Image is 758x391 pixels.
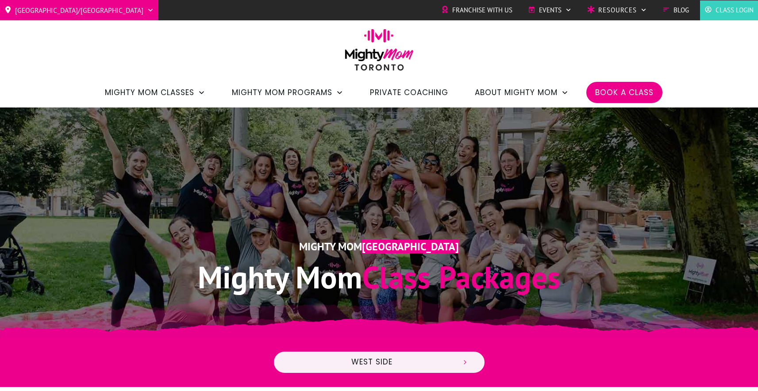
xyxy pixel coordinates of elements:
span: [GEOGRAPHIC_DATA]/[GEOGRAPHIC_DATA] [15,3,143,17]
img: mightymom-logo-toronto [340,29,418,77]
a: [GEOGRAPHIC_DATA]/[GEOGRAPHIC_DATA] [4,3,154,17]
a: Franchise with Us [441,4,512,17]
span: Mighty Mom [299,240,362,253]
a: About Mighty Mom [475,85,569,100]
span: Events [539,4,562,17]
span: Resources [598,4,637,17]
span: Mighty Mom [198,257,362,297]
a: Private Coaching [370,85,448,100]
a: West Side [273,351,485,374]
a: Mighty Mom Programs [232,85,343,100]
span: Mighty Mom Programs [232,85,332,100]
span: About Mighty Mom [475,85,558,100]
span: Mighty Mom Classes [105,85,194,100]
a: Blog [662,4,689,17]
span: Blog [673,4,689,17]
a: Book a Class [595,85,654,100]
span: Class Login [716,4,754,17]
a: Mighty Mom Classes [105,85,205,100]
h1: Class Packages [123,257,635,297]
a: Class Login [704,4,754,17]
span: Franchise with Us [452,4,512,17]
span: [GEOGRAPHIC_DATA] [362,240,459,253]
a: Events [528,4,572,17]
a: Resources [587,4,647,17]
span: West Side [289,357,454,367]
